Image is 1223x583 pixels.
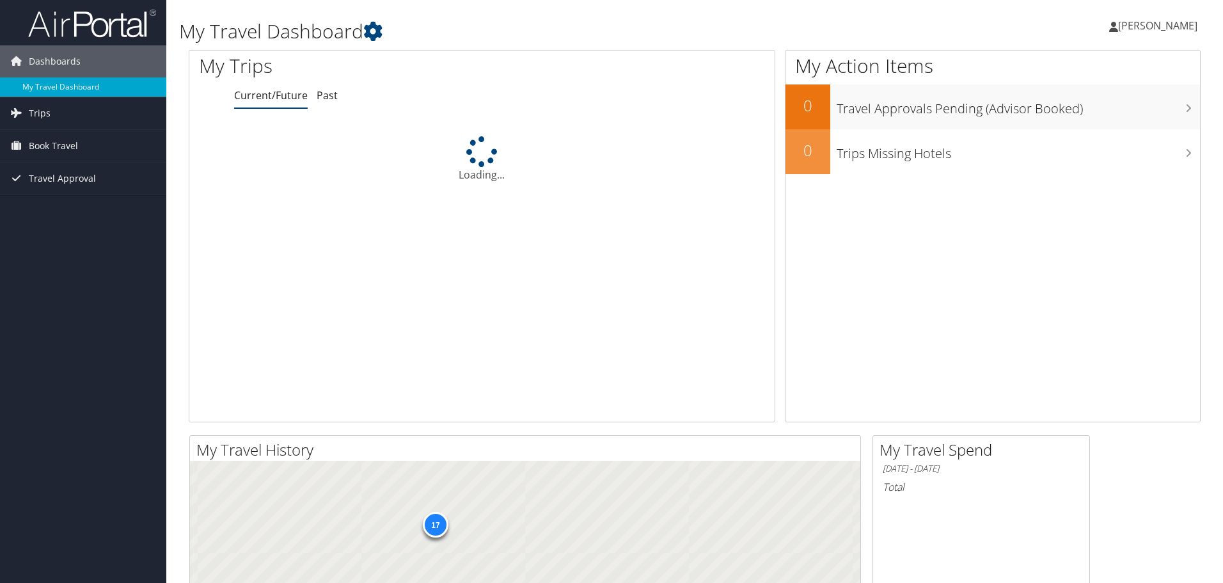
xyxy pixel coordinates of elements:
h2: 0 [785,95,830,116]
a: Current/Future [234,88,308,102]
img: airportal-logo.png [28,8,156,38]
a: Past [317,88,338,102]
a: 0Travel Approvals Pending (Advisor Booked) [785,84,1200,129]
h3: Trips Missing Hotels [837,138,1200,163]
span: Trips [29,97,51,129]
a: [PERSON_NAME] [1109,6,1210,45]
span: [PERSON_NAME] [1118,19,1197,33]
h2: 0 [785,140,830,161]
h2: My Travel History [196,439,860,461]
div: Loading... [189,136,775,182]
h1: My Travel Dashboard [179,18,867,45]
div: 17 [423,512,448,538]
h2: My Travel Spend [880,439,1089,461]
span: Travel Approval [29,163,96,195]
span: Book Travel [29,130,78,162]
h6: Total [883,480,1080,494]
h3: Travel Approvals Pending (Advisor Booked) [837,93,1200,118]
h1: My Action Items [785,52,1200,79]
h1: My Trips [199,52,521,79]
span: Dashboards [29,45,81,77]
h6: [DATE] - [DATE] [883,463,1080,475]
a: 0Trips Missing Hotels [785,129,1200,174]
